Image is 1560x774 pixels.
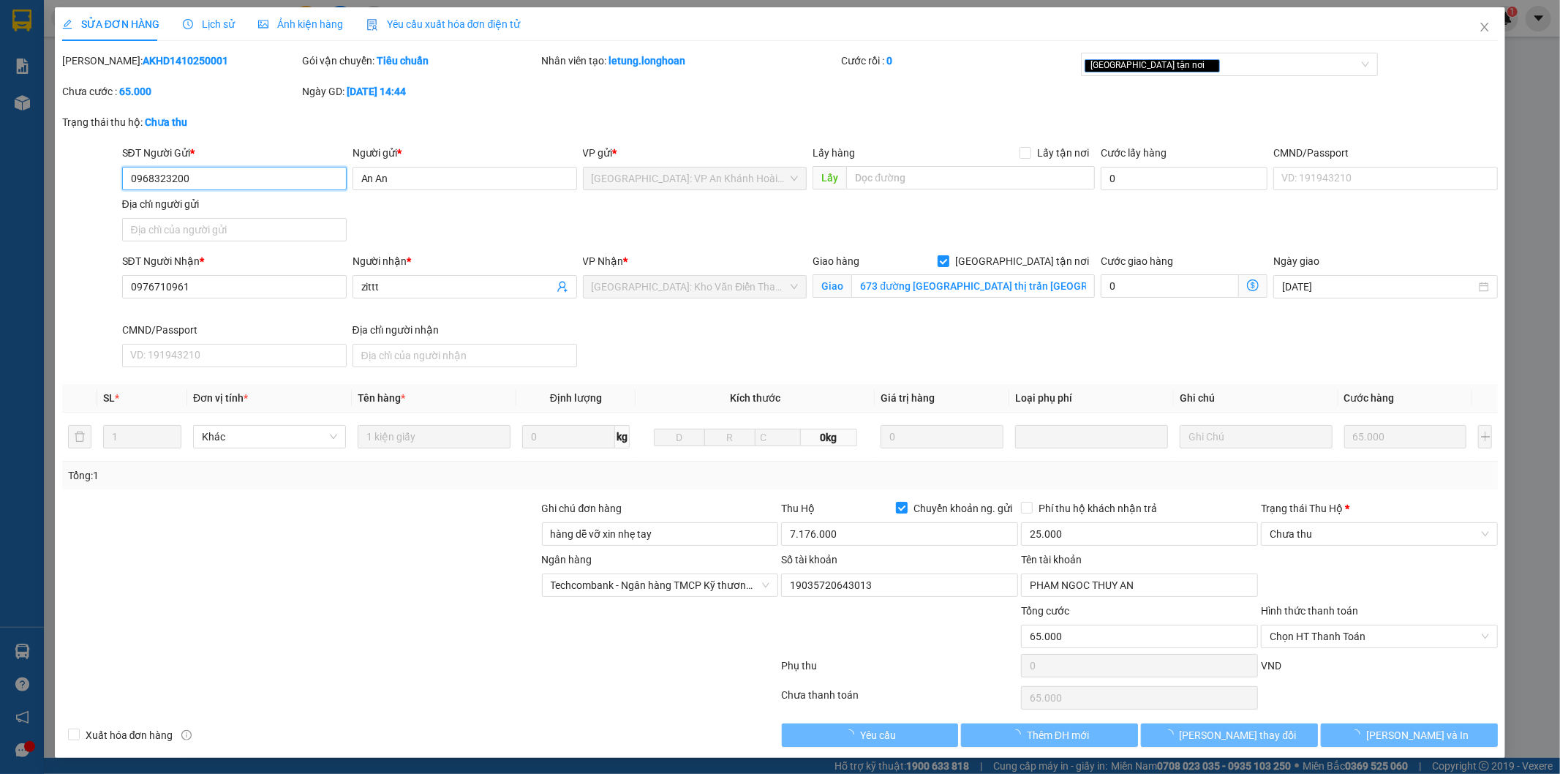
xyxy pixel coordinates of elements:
[62,19,72,29] span: edit
[780,687,1020,713] div: Chưa thanh toán
[961,724,1138,747] button: Thêm ĐH mới
[1479,21,1491,33] span: close
[62,83,299,99] div: Chưa cước :
[1027,727,1089,743] span: Thêm ĐH mới
[844,729,860,740] span: loading
[181,730,192,740] span: info-circle
[542,522,779,546] input: Ghi chú đơn hàng
[1273,255,1319,267] label: Ngày giao
[258,19,268,29] span: picture
[1464,7,1505,48] button: Close
[886,55,892,67] b: 0
[813,147,855,159] span: Lấy hàng
[353,344,577,367] input: Địa chỉ của người nhận
[145,116,187,128] b: Chưa thu
[1321,724,1498,747] button: [PERSON_NAME] và In
[122,196,347,212] div: Địa chỉ người gửi
[1247,279,1259,291] span: dollar-circle
[358,392,405,404] span: Tên hàng
[1180,425,1333,448] input: Ghi Chú
[62,114,359,130] div: Trạng thái thu hộ:
[813,166,846,189] span: Lấy
[813,255,859,267] span: Giao hàng
[1085,59,1220,72] span: [GEOGRAPHIC_DATA] tận nơi
[122,218,347,241] input: Địa chỉ của người gửi
[353,253,577,269] div: Người nhận
[583,255,624,267] span: VP Nhận
[122,145,347,161] div: SĐT Người Gửi
[1270,625,1489,647] span: Chọn HT Thanh Toán
[1164,729,1180,740] span: loading
[377,55,429,67] b: Tiêu chuẩn
[704,429,755,446] input: R
[68,467,602,484] div: Tổng: 1
[119,86,151,97] b: 65.000
[62,53,299,69] div: [PERSON_NAME]:
[1207,61,1214,69] span: close
[183,18,235,30] span: Lịch sử
[1033,500,1163,516] span: Phí thu hộ khách nhận trả
[1350,729,1366,740] span: loading
[302,53,539,69] div: Gói vận chuyển:
[851,274,1095,298] input: Giao tận nơi
[583,145,807,161] div: VP gửi
[781,574,1018,597] input: Số tài khoản
[1031,145,1095,161] span: Lấy tận nơi
[615,425,630,448] span: kg
[813,274,851,298] span: Giao
[62,18,159,30] span: SỬA ĐƠN HÀNG
[755,429,801,446] input: C
[122,322,347,338] div: CMND/Passport
[193,392,248,404] span: Đơn vị tính
[1101,255,1173,267] label: Cước giao hàng
[302,83,539,99] div: Ngày GD:
[183,19,193,29] span: clock-circle
[122,253,347,269] div: SĐT Người Nhận
[846,166,1095,189] input: Dọc đường
[353,145,577,161] div: Người gửi
[1282,279,1476,295] input: Ngày giao
[1011,729,1027,740] span: loading
[1141,724,1318,747] button: [PERSON_NAME] thay đổi
[860,727,896,743] span: Yêu cầu
[1174,384,1338,413] th: Ghi chú
[1009,384,1174,413] th: Loại phụ phí
[881,425,1003,448] input: 0
[366,18,521,30] span: Yêu cầu xuất hóa đơn điện tử
[1270,523,1489,545] span: Chưa thu
[202,426,337,448] span: Khác
[1344,392,1395,404] span: Cước hàng
[557,281,568,293] span: user-add
[1366,727,1469,743] span: [PERSON_NAME] và In
[1180,727,1297,743] span: [PERSON_NAME] thay đổi
[358,425,510,448] input: VD: Bàn, Ghế
[542,53,839,69] div: Nhân viên tạo:
[1021,554,1082,566] label: Tên tài khoản
[347,86,406,97] b: [DATE] 14:44
[781,554,837,566] label: Số tài khoản
[542,554,592,566] label: Ngân hàng
[609,55,686,67] b: letung.longhoan
[1101,274,1239,298] input: Cước giao hàng
[1021,605,1069,617] span: Tổng cước
[1344,425,1467,448] input: 0
[801,429,857,446] span: 0kg
[730,392,780,404] span: Kích thước
[949,253,1095,269] span: [GEOGRAPHIC_DATA] tận nơi
[592,276,799,298] span: Hà Nội: Kho Văn Điển Thanh Trì
[1261,660,1281,672] span: VND
[258,18,343,30] span: Ảnh kiện hàng
[654,429,705,446] input: D
[1478,425,1492,448] button: plus
[353,322,577,338] div: Địa chỉ người nhận
[1261,605,1358,617] label: Hình thức thanh toán
[366,19,378,31] img: icon
[592,168,799,189] span: Hà Nội: VP An Khánh Hoài Đức
[908,500,1018,516] span: Chuyển khoản ng. gửi
[1101,147,1167,159] label: Cước lấy hàng
[1261,500,1498,516] div: Trạng thái Thu Hộ
[103,392,115,404] span: SL
[542,503,622,514] label: Ghi chú đơn hàng
[781,503,815,514] span: Thu Hộ
[782,724,959,747] button: Yêu cầu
